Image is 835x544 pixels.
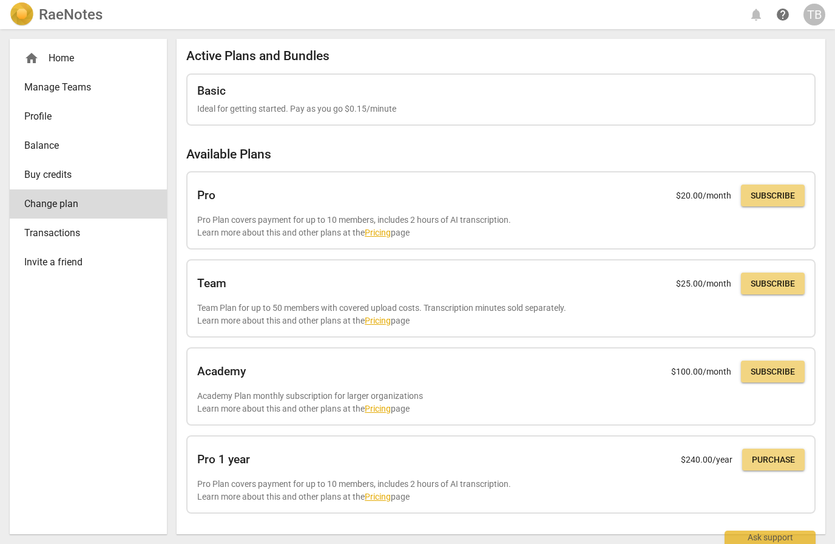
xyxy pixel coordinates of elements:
button: Subscribe [741,361,805,382]
p: Academy Plan monthly subscription for larger organizations Learn more about this and other plans ... [197,390,805,415]
span: Subscribe [751,278,795,290]
h2: Active Plans and Bundles [186,49,816,64]
div: Home [24,51,143,66]
span: Transactions [24,226,143,240]
p: Ideal for getting started. Pay as you go $0.15/minute [197,103,805,115]
h2: Basic [197,84,226,98]
span: Subscribe [751,366,795,378]
a: Pricing [365,404,391,413]
span: Purchase [752,454,795,466]
h2: Team [197,277,226,290]
a: Balance [10,131,167,160]
p: $ 240.00 /year [681,454,732,466]
div: Home [10,44,167,73]
div: Ask support [725,531,816,544]
a: Buy credits [10,160,167,189]
span: home [24,51,39,66]
img: Logo [10,2,34,27]
span: Change plan [24,197,143,211]
a: Profile [10,102,167,131]
span: Subscribe [751,190,795,202]
h2: Available Plans [186,147,816,162]
button: Subscribe [741,185,805,206]
a: Pricing [365,316,391,325]
p: $ 25.00 /month [676,277,731,290]
span: Manage Teams [24,80,143,95]
a: Transactions [10,219,167,248]
button: TB [803,4,825,25]
h2: Pro [197,189,215,202]
a: LogoRaeNotes [10,2,103,27]
a: Pricing [365,228,391,237]
button: Subscribe [741,273,805,294]
a: Change plan [10,189,167,219]
p: Team Plan for up to 50 members with covered upload costs. Transcription minutes sold separately. ... [197,302,805,327]
span: help [776,7,790,22]
a: Pricing [365,492,391,501]
span: Buy credits [24,168,143,182]
p: $ 100.00 /month [671,365,731,378]
a: Invite a friend [10,248,167,277]
p: Pro Plan covers payment for up to 10 members, includes 2 hours of AI transcription. Learn more ab... [197,478,805,503]
h2: Academy [197,365,246,378]
span: Balance [24,138,143,153]
a: Help [772,4,794,25]
h2: Pro 1 year [197,453,250,466]
p: $ 20.00 /month [676,189,731,202]
span: Profile [24,109,143,124]
button: Purchase [742,449,805,471]
span: Invite a friend [24,255,143,270]
h2: RaeNotes [39,6,103,23]
p: Pro Plan covers payment for up to 10 members, includes 2 hours of AI transcription. Learn more ab... [197,214,805,239]
a: Manage Teams [10,73,167,102]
